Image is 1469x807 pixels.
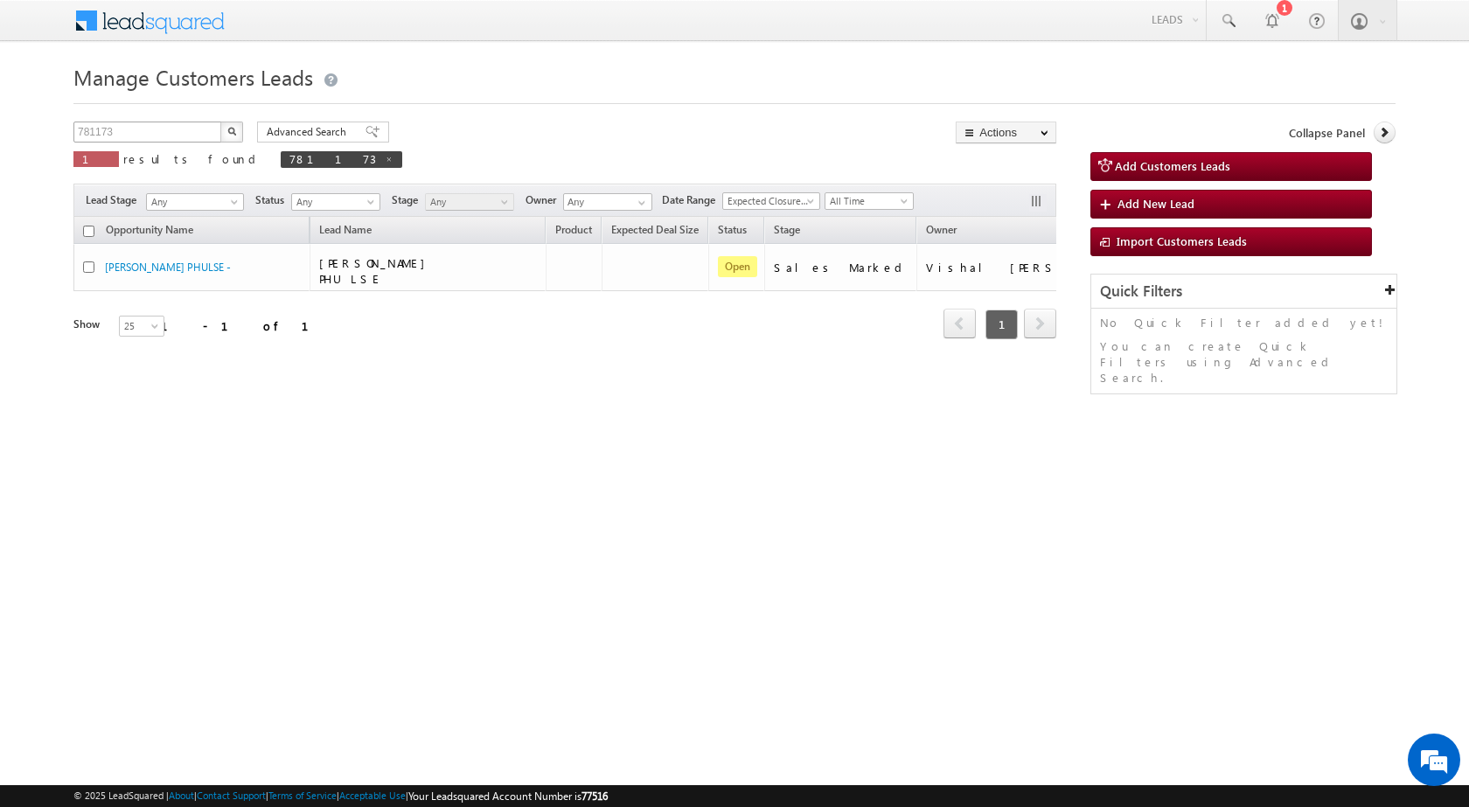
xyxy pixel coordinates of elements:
a: Any [291,193,380,211]
input: Type to Search [563,193,652,211]
span: All Time [825,193,909,209]
span: Stage [392,192,425,208]
button: Actions [956,122,1056,143]
a: next [1024,310,1056,338]
p: You can create Quick Filters using Advanced Search. [1100,338,1388,386]
a: Any [146,193,244,211]
span: Open [718,256,757,277]
span: [PERSON_NAME] PHULSE [319,255,434,286]
span: Status [255,192,291,208]
span: Any [147,194,238,210]
div: 1 - 1 of 1 [161,316,330,336]
a: Stage [765,220,809,243]
span: Expected Closure Date [723,193,814,209]
span: Import Customers Leads [1117,233,1247,248]
div: Quick Filters [1091,275,1396,309]
span: 77516 [581,790,608,803]
a: All Time [825,192,914,210]
a: 25 [119,316,164,337]
span: Lead Name [310,220,380,243]
div: Show [73,317,105,332]
span: Any [426,194,509,210]
a: Expected Deal Size [602,220,707,243]
span: results found [123,151,262,166]
span: Add New Lead [1117,196,1194,211]
span: Lead Stage [86,192,143,208]
span: Owner [526,192,563,208]
a: Acceptable Use [339,790,406,801]
div: Vishal [PERSON_NAME] [926,260,1101,275]
a: prev [943,310,976,338]
span: Add Customers Leads [1115,158,1230,173]
a: Any [425,193,514,211]
span: Expected Deal Size [611,223,699,236]
span: Opportunity Name [106,223,193,236]
a: Opportunity Name [97,220,202,243]
span: 1 [985,310,1018,339]
a: About [169,790,194,801]
span: © 2025 LeadSquared | | | | | [73,788,608,804]
span: Collapse Panel [1289,125,1365,141]
span: Manage Customers Leads [73,63,313,91]
a: Show All Items [629,194,651,212]
span: 1 [82,151,110,166]
span: Stage [774,223,800,236]
p: No Quick Filter added yet! [1100,315,1388,330]
span: Advanced Search [267,124,352,140]
span: Owner [926,223,957,236]
a: Expected Closure Date [722,192,820,210]
input: Check all records [83,226,94,237]
span: prev [943,309,976,338]
span: 781173 [289,151,376,166]
img: Search [227,127,236,136]
span: next [1024,309,1056,338]
span: Your Leadsquared Account Number is [408,790,608,803]
a: Terms of Service [268,790,337,801]
span: 25 [120,318,166,334]
div: Sales Marked [774,260,909,275]
a: Contact Support [197,790,266,801]
a: [PERSON_NAME] PHULSE - [105,261,231,274]
a: Status [709,220,755,243]
span: Product [555,223,592,236]
span: Any [292,194,375,210]
span: Date Range [662,192,722,208]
